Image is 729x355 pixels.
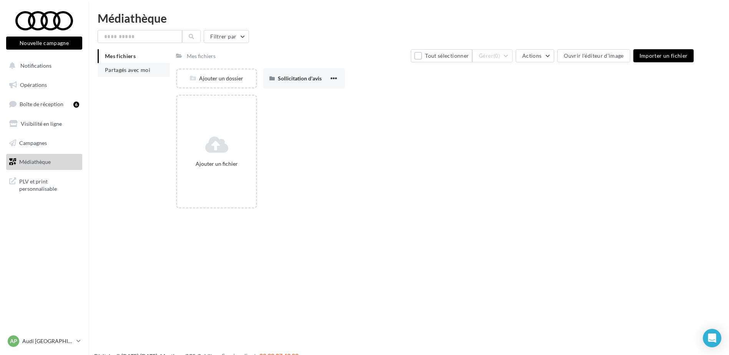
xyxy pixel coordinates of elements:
[703,329,721,347] div: Open Intercom Messenger
[516,49,554,62] button: Actions
[21,120,62,127] span: Visibilité en ligne
[5,135,84,151] a: Campagnes
[180,160,253,168] div: Ajouter un fichier
[472,49,513,62] button: Gérer(0)
[6,334,82,348] a: AP Audi [GEOGRAPHIC_DATA] 16
[5,173,84,196] a: PLV et print personnalisable
[411,49,472,62] button: Tout sélectionner
[633,49,694,62] button: Importer un fichier
[22,337,73,345] p: Audi [GEOGRAPHIC_DATA] 16
[19,158,51,165] span: Médiathèque
[522,52,541,59] span: Actions
[19,176,79,193] span: PLV et print personnalisable
[105,53,136,59] span: Mes fichiers
[98,12,720,24] div: Médiathèque
[204,30,249,43] button: Filtrer par
[5,116,84,132] a: Visibilité en ligne
[6,37,82,50] button: Nouvelle campagne
[493,53,500,59] span: (0)
[10,337,17,345] span: AP
[20,62,51,69] span: Notifications
[5,96,84,112] a: Boîte de réception6
[20,82,47,88] span: Opérations
[5,154,84,170] a: Médiathèque
[5,77,84,93] a: Opérations
[187,52,216,60] div: Mes fichiers
[639,52,688,59] span: Importer un fichier
[73,102,79,108] div: 6
[20,101,63,107] span: Boîte de réception
[5,58,81,74] button: Notifications
[278,75,322,82] span: Sollicitation d'avis
[19,139,47,146] span: Campagnes
[177,75,256,82] div: Ajouter un dossier
[557,49,630,62] button: Ouvrir l'éditeur d'image
[105,67,150,73] span: Partagés avec moi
